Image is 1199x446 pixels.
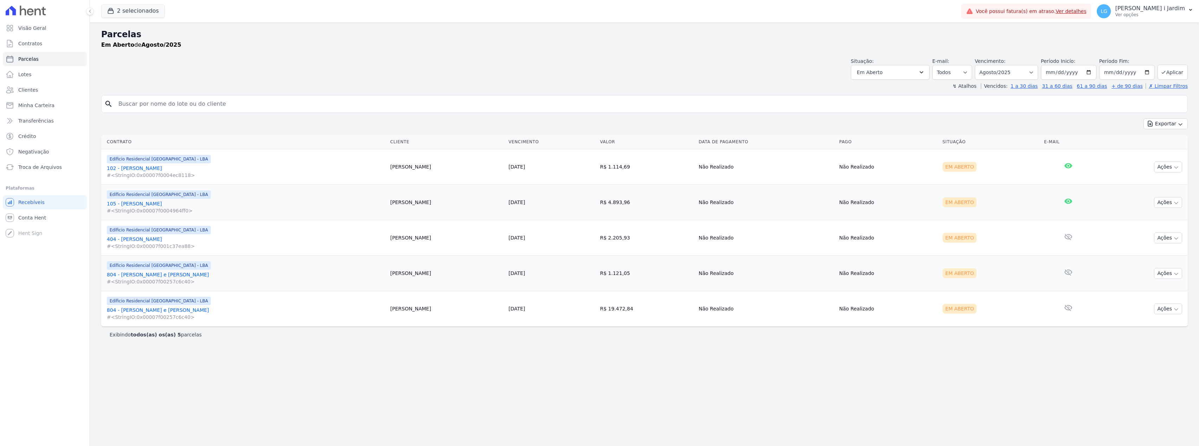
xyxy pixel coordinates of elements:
a: Recebíveis [3,195,87,209]
span: Negativação [18,148,49,155]
h2: Parcelas [101,28,1188,41]
div: Em Aberto [943,268,977,278]
a: Transferências [3,114,87,128]
a: 31 a 60 dias [1042,83,1072,89]
td: Não Realizado [696,291,836,327]
td: Não Realizado [836,256,940,291]
button: LG [PERSON_NAME] i Jardim Ver opções [1091,1,1199,21]
div: Em Aberto [943,304,977,314]
a: Clientes [3,83,87,97]
label: Período Fim: [1099,58,1155,65]
span: Crédito [18,133,36,140]
th: Cliente [387,135,506,149]
td: Não Realizado [696,185,836,220]
b: todos(as) os(as) 5 [131,332,181,337]
p: de [101,41,181,49]
strong: Em Aberto [101,41,134,48]
a: Parcelas [3,52,87,66]
button: Ações [1154,268,1182,279]
span: #<StringIO:0x00007f00257c6c40> [107,278,385,285]
td: R$ 2.205,93 [597,220,696,256]
button: Ações [1154,303,1182,314]
span: Visão Geral [18,25,46,32]
span: Minha Carteira [18,102,54,109]
p: [PERSON_NAME] i Jardim [1115,5,1185,12]
span: #<StringIO:0x00007f00257c6c40> [107,314,385,321]
td: Não Realizado [836,149,940,185]
button: Exportar [1143,118,1188,129]
td: R$ 1.121,05 [597,256,696,291]
a: Negativação [3,145,87,159]
a: ✗ Limpar Filtros [1146,83,1188,89]
span: Lotes [18,71,32,78]
td: [PERSON_NAME] [387,220,506,256]
span: Edíficio Residencial [GEOGRAPHIC_DATA] - LBA [107,226,211,234]
div: Em Aberto [943,197,977,207]
td: R$ 19.472,84 [597,291,696,327]
span: Edíficio Residencial [GEOGRAPHIC_DATA] - LBA [107,155,211,163]
p: Exibindo parcelas [110,331,202,338]
label: Vencimento: [975,58,1005,64]
td: Não Realizado [696,256,836,291]
td: Não Realizado [836,220,940,256]
a: 1 a 30 dias [1011,83,1038,89]
span: Conta Hent [18,214,46,221]
a: Crédito [3,129,87,143]
a: [DATE] [508,164,525,170]
a: [DATE] [508,235,525,241]
span: Edíficio Residencial [GEOGRAPHIC_DATA] - LBA [107,190,211,199]
span: Em Aberto [857,68,883,77]
div: Em Aberto [943,233,977,243]
a: Minha Carteira [3,98,87,112]
div: Em Aberto [943,162,977,172]
a: Ver detalhes [1056,8,1087,14]
td: [PERSON_NAME] [387,149,506,185]
td: [PERSON_NAME] [387,291,506,327]
span: Edíficio Residencial [GEOGRAPHIC_DATA] - LBA [107,297,211,305]
span: Você possui fatura(s) em atraso. [976,8,1087,15]
button: Ações [1154,162,1182,172]
a: 804 - [PERSON_NAME] e [PERSON_NAME]#<StringIO:0x00007f00257c6c40> [107,307,385,321]
th: E-mail [1041,135,1095,149]
span: Troca de Arquivos [18,164,62,171]
button: 2 selecionados [101,4,165,18]
button: Em Aberto [851,65,930,80]
a: 105 - [PERSON_NAME]#<StringIO:0x00007f0004964ff0> [107,200,385,214]
th: Data de Pagamento [696,135,836,149]
a: + de 90 dias [1112,83,1143,89]
td: Não Realizado [836,185,940,220]
span: Contratos [18,40,42,47]
span: Edíficio Residencial [GEOGRAPHIC_DATA] - LBA [107,261,211,270]
div: Plataformas [6,184,84,192]
span: #<StringIO:0x00007f0004964ff0> [107,207,385,214]
span: LG [1101,9,1107,14]
a: 804 - [PERSON_NAME] e [PERSON_NAME]#<StringIO:0x00007f00257c6c40> [107,271,385,285]
span: Parcelas [18,55,39,63]
a: Visão Geral [3,21,87,35]
label: Período Inicío: [1041,58,1075,64]
label: Vencidos: [981,83,1008,89]
a: Troca de Arquivos [3,160,87,174]
a: [DATE] [508,270,525,276]
td: [PERSON_NAME] [387,256,506,291]
th: Valor [597,135,696,149]
th: Vencimento [506,135,597,149]
td: [PERSON_NAME] [387,185,506,220]
label: E-mail: [932,58,950,64]
label: Situação: [851,58,874,64]
p: Ver opções [1115,12,1185,18]
label: ↯ Atalhos [952,83,976,89]
button: Ações [1154,232,1182,243]
span: Clientes [18,86,38,93]
button: Ações [1154,197,1182,208]
input: Buscar por nome do lote ou do cliente [114,97,1185,111]
strong: Agosto/2025 [141,41,181,48]
button: Aplicar [1158,65,1188,80]
th: Pago [836,135,940,149]
a: [DATE] [508,199,525,205]
td: Não Realizado [836,291,940,327]
a: Contratos [3,37,87,51]
a: 61 a 90 dias [1077,83,1107,89]
i: search [104,100,113,108]
a: [DATE] [508,306,525,311]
